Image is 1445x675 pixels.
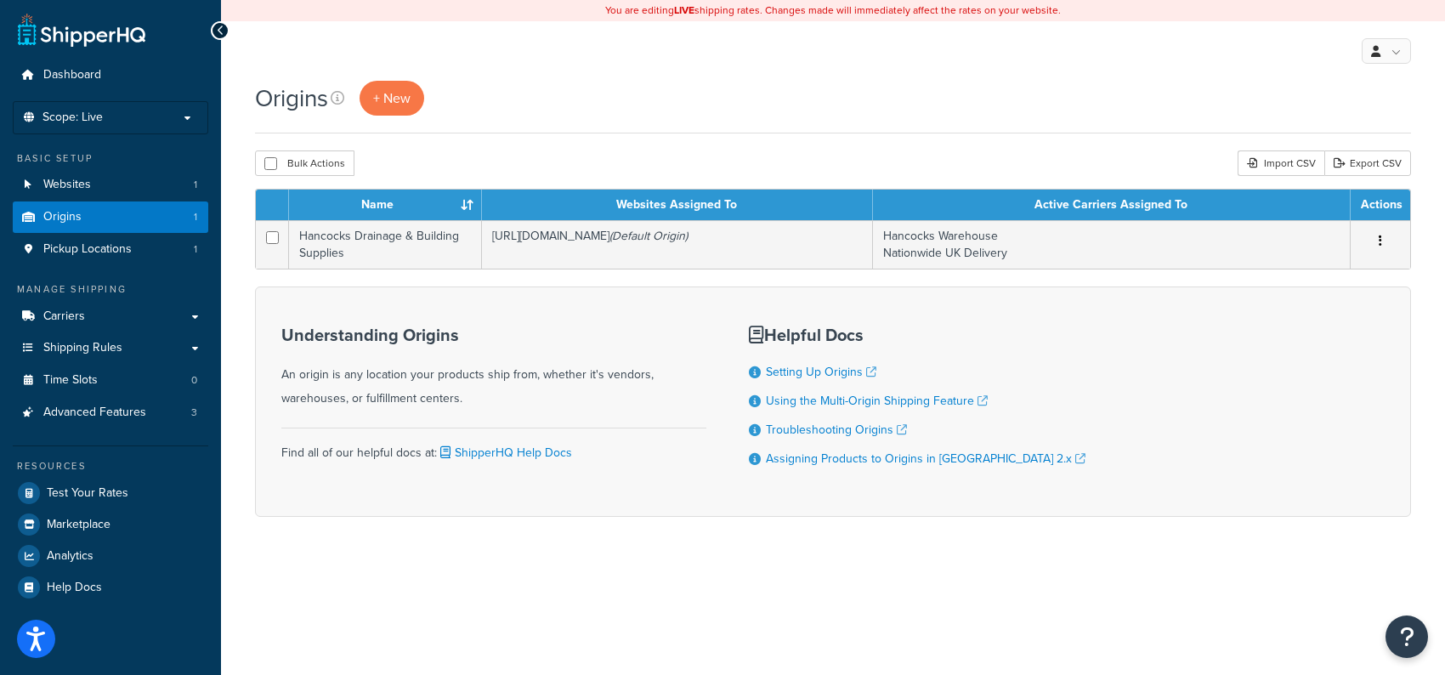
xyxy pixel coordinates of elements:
[13,509,208,540] a: Marketplace
[13,541,208,571] a: Analytics
[360,81,424,116] a: + New
[43,210,82,224] span: Origins
[13,478,208,508] a: Test Your Rates
[281,326,706,411] div: An origin is any location your products ship from, whether it's vendors, warehouses, or fulfillme...
[1238,150,1324,176] div: Import CSV
[674,3,694,18] b: LIVE
[281,326,706,344] h3: Understanding Origins
[1351,190,1410,220] th: Actions
[373,88,411,108] span: + New
[13,301,208,332] a: Carriers
[289,190,482,220] th: Name : activate to sort column ascending
[13,151,208,166] div: Basic Setup
[766,421,907,439] a: Troubleshooting Origins
[43,68,101,82] span: Dashboard
[13,365,208,396] a: Time Slots 0
[194,210,197,224] span: 1
[13,459,208,474] div: Resources
[43,242,132,257] span: Pickup Locations
[766,363,876,381] a: Setting Up Origins
[13,397,208,428] a: Advanced Features 3
[13,282,208,297] div: Manage Shipping
[873,220,1351,269] td: Hancocks Warehouse Nationwide UK Delivery
[1324,150,1411,176] a: Export CSV
[749,326,1085,344] h3: Helpful Docs
[47,581,102,595] span: Help Docs
[42,111,103,125] span: Scope: Live
[43,373,98,388] span: Time Slots
[13,332,208,364] a: Shipping Rules
[766,392,988,410] a: Using the Multi-Origin Shipping Feature
[191,406,197,420] span: 3
[13,572,208,603] a: Help Docs
[13,234,208,265] li: Pickup Locations
[43,341,122,355] span: Shipping Rules
[13,201,208,233] a: Origins 1
[13,234,208,265] a: Pickup Locations 1
[194,242,197,257] span: 1
[289,220,482,269] td: Hancocks Drainage & Building Supplies
[482,220,873,269] td: [URL][DOMAIN_NAME]
[255,82,328,115] h1: Origins
[255,150,354,176] button: Bulk Actions
[13,169,208,201] a: Websites 1
[13,169,208,201] li: Websites
[873,190,1351,220] th: Active Carriers Assigned To
[13,365,208,396] li: Time Slots
[13,60,208,91] a: Dashboard
[47,486,128,501] span: Test Your Rates
[43,406,146,420] span: Advanced Features
[18,13,145,47] a: ShipperHQ Home
[482,190,873,220] th: Websites Assigned To
[437,444,572,462] a: ShipperHQ Help Docs
[47,549,93,564] span: Analytics
[47,518,110,532] span: Marketplace
[281,428,706,465] div: Find all of our helpful docs at:
[194,178,197,192] span: 1
[1385,615,1428,658] button: Open Resource Center
[766,450,1085,468] a: Assigning Products to Origins in [GEOGRAPHIC_DATA] 2.x
[13,201,208,233] li: Origins
[43,178,91,192] span: Websites
[609,227,688,245] i: (Default Origin)
[13,397,208,428] li: Advanced Features
[43,309,85,324] span: Carriers
[191,373,197,388] span: 0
